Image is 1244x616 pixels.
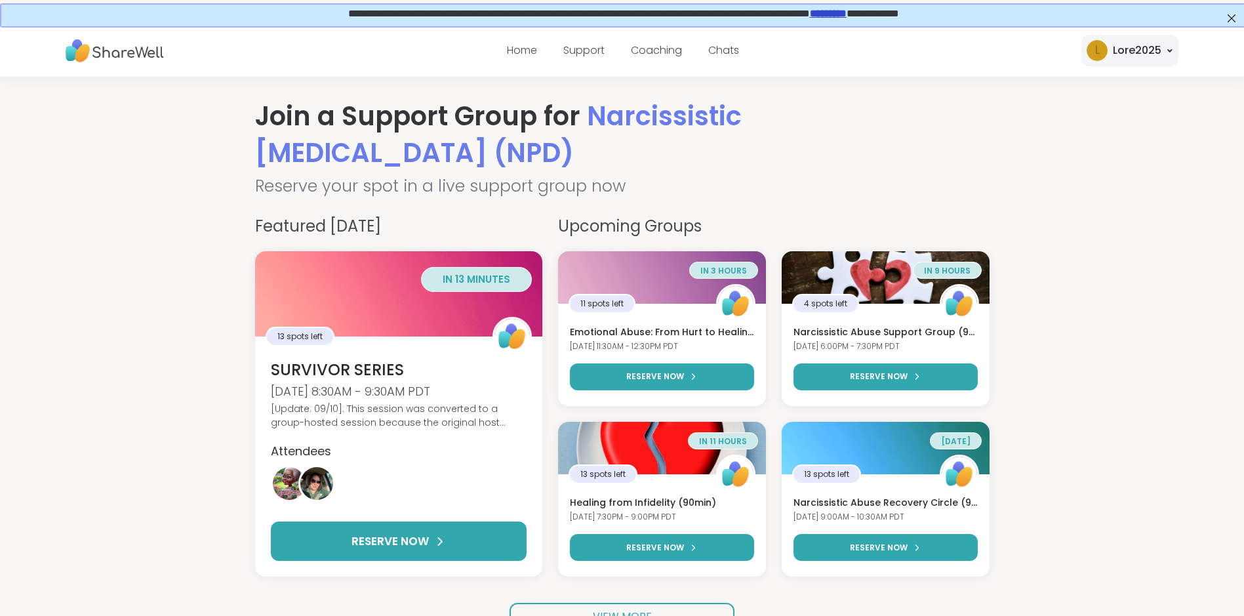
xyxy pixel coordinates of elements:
[443,272,510,286] span: in 13 minutes
[271,359,527,381] h3: SURVIVOR SERIES
[793,497,978,510] h3: Narcissistic Abuse Recovery Circle (90min)
[804,468,849,480] span: 13 spots left
[255,98,742,171] span: Narcissistic [MEDICAL_DATA] (NPD)
[850,542,908,554] span: RESERVE NOW
[255,215,542,238] h4: Featured [DATE]
[941,436,971,447] span: [DATE]
[793,363,978,390] button: RESERVE NOW
[271,383,527,400] div: [DATE] 8:30AM - 9:30AM PDT
[793,534,978,561] button: RESERVE NOW
[782,251,990,304] img: Narcissistic Abuse Support Group (90min)
[255,174,990,199] h2: Reserve your spot in a live support group now
[494,319,530,354] img: ShareWell
[570,497,754,510] h3: Healing from Infidelity (90min)
[580,298,624,310] span: 11 spots left
[255,251,542,337] img: SURVIVOR SERIES
[718,286,753,321] img: ShareWell
[507,43,537,58] a: Home
[626,371,684,382] span: RESERVE NOW
[271,443,331,459] span: Attendees
[1113,43,1161,58] div: Lore2025
[300,467,333,500] img: klgunn33
[793,341,978,352] div: [DATE] 6:00PM - 7:30PM PDT
[942,286,977,321] img: ShareWell
[255,98,990,171] h1: Join a Support Group for
[271,522,527,561] button: RESERVE NOW
[570,363,754,390] button: RESERVE NOW
[570,512,754,523] div: [DATE] 7:30PM - 9:00PM PDT
[66,33,164,69] img: ShareWell Nav Logo
[699,436,747,447] span: in 11 hours
[558,251,766,304] img: Emotional Abuse: From Hurt to Healing
[631,43,682,58] a: Coaching
[804,298,847,310] span: 4 spots left
[700,265,747,276] span: in 3 hours
[782,422,990,474] img: Narcissistic Abuse Recovery Circle (90min)
[351,533,429,550] span: RESERVE NOW
[626,542,684,554] span: RESERVE NOW
[558,422,766,474] img: Healing from Infidelity (90min)
[850,371,908,382] span: RESERVE NOW
[277,331,323,342] span: 13 spots left
[570,326,754,339] h3: Emotional Abuse: From Hurt to Healing
[273,467,306,500] img: nanny
[708,43,739,58] a: Chats
[942,457,977,492] img: ShareWell
[1095,42,1100,59] span: L
[558,215,990,238] h4: Upcoming Groups
[570,341,754,352] div: [DATE] 11:30AM - 12:30PM PDT
[718,457,753,492] img: ShareWell
[924,265,971,276] span: in 9 hours
[563,43,605,58] a: Support
[580,468,626,480] span: 13 spots left
[793,326,978,339] h3: Narcissistic Abuse Support Group (90min)
[570,534,754,561] button: RESERVE NOW
[271,402,527,430] div: [Update: 09/10]: This session was converted to a group-hosted session because the original host c...
[793,512,978,523] div: [DATE] 9:00AM - 10:30AM PDT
